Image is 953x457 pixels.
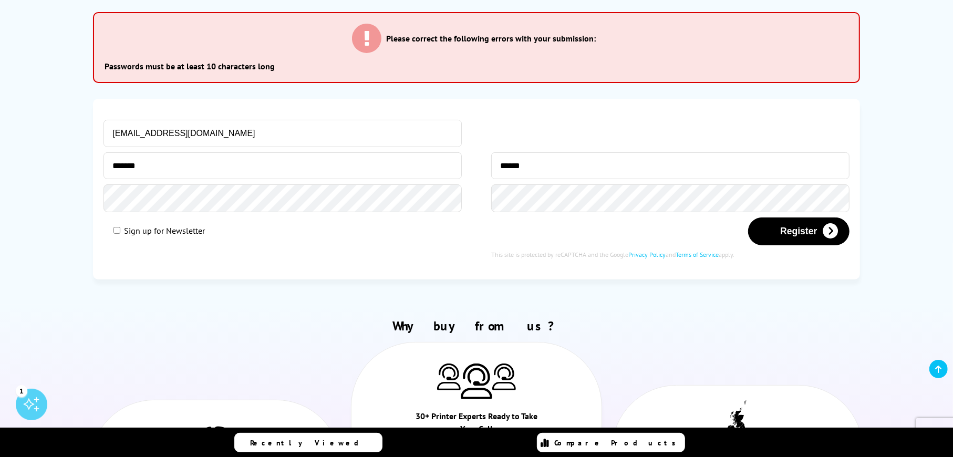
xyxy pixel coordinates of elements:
[414,410,539,440] div: 30+ Printer Experts Ready to Take Your Call
[628,251,666,258] a: Privacy Policy
[723,400,752,449] img: UK tax payer
[103,120,461,147] input: Email
[234,433,382,452] a: Recently Viewed
[105,61,848,71] li: Passwords must be at least 10 characters long
[554,438,681,448] span: Compare Products
[387,33,596,44] h3: Please correct the following errors with your submission:
[676,251,719,258] a: Terms of Service
[437,363,461,390] img: Printer Experts
[461,363,492,400] img: Printer Experts
[748,217,849,245] button: Register
[537,433,685,452] a: Compare Products
[492,363,516,390] img: Printer Experts
[85,318,868,334] h2: Why buy from us?
[124,225,205,236] label: Sign up for Newsletter
[491,251,849,258] div: This site is protected by reCAPTCHA and the Google and apply.
[16,385,27,397] div: 1
[250,438,369,448] span: Recently Viewed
